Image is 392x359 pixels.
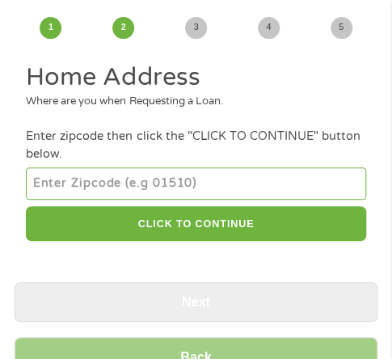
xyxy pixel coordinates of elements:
[26,94,365,110] div: Where are you when Requesting a Loan.
[185,17,207,39] span: 3
[40,17,61,39] span: 1
[112,17,134,39] span: 2
[26,128,365,163] div: Enter zipcode then click the "CLICK TO CONTINUE" button below.
[26,206,365,241] button: CLICK TO CONTINUE
[15,282,377,322] input: Next
[26,61,365,94] h2: Home Address
[258,17,280,39] span: 4
[331,17,352,39] span: 5
[26,167,365,200] input: Enter Zipcode (e.g 01510)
